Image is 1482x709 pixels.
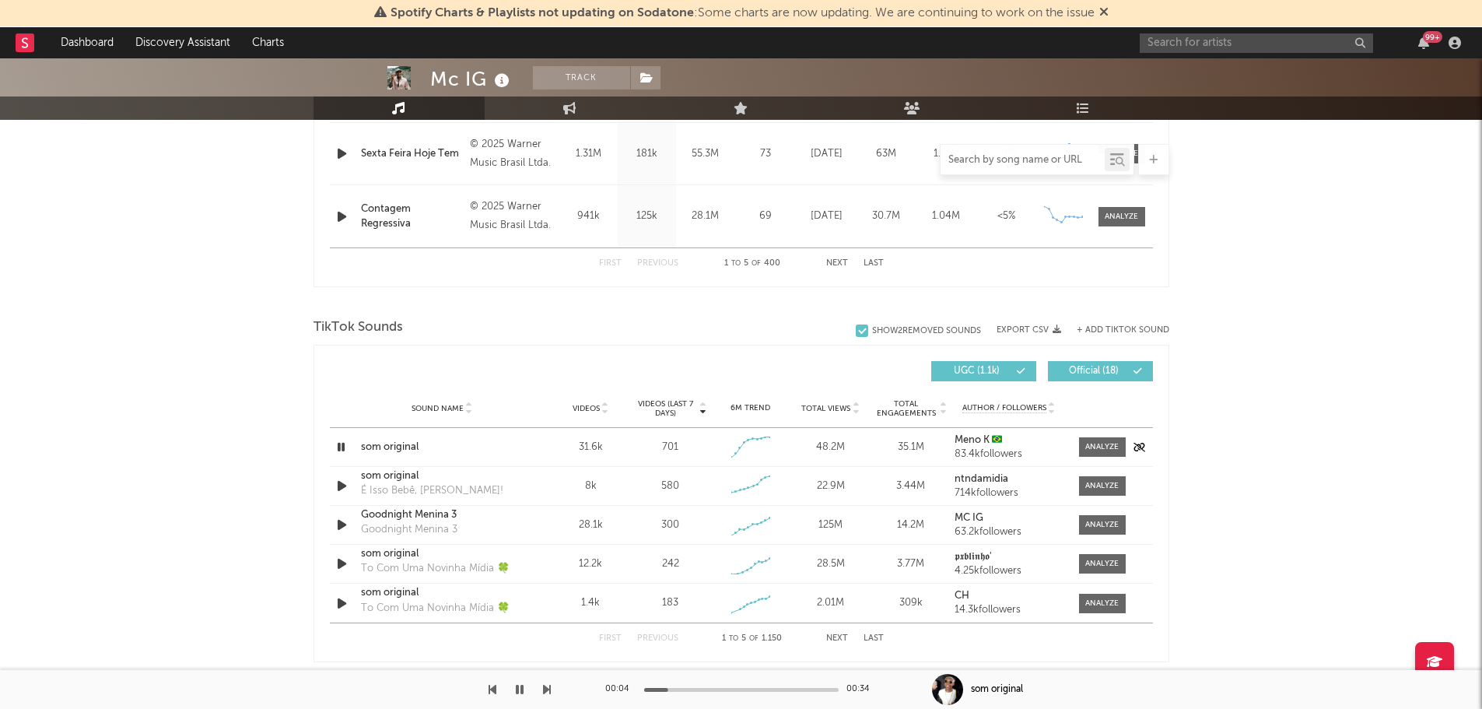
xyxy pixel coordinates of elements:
[801,209,853,224] div: [DATE]
[1048,361,1153,381] button: Official(18)
[955,591,1063,602] a: CH
[241,27,295,58] a: Charts
[920,209,972,224] div: 1.04M
[573,404,600,413] span: Videos
[874,518,947,533] div: 14.2M
[709,254,795,273] div: 1 5 400
[872,326,981,336] div: Show 2 Removed Sounds
[955,552,992,562] strong: 𝖕𝖝𝖇𝖑𝖎𝖓𝖍𝖔'
[361,522,457,538] div: Goodnight Menina 3
[955,527,1063,538] div: 63.2k followers
[738,209,793,224] div: 69
[1077,326,1169,335] button: + Add TikTok Sound
[1099,7,1109,19] span: Dismiss
[1140,33,1373,53] input: Search for artists
[955,513,1063,524] a: MC IG
[874,440,947,455] div: 35.1M
[50,27,124,58] a: Dashboard
[622,209,672,224] div: 125k
[874,595,947,611] div: 309k
[955,435,1002,445] strong: Meno K 🇧🇷
[662,440,678,455] div: 701
[955,566,1063,577] div: 4.25k followers
[955,449,1063,460] div: 83.4k followers
[752,260,761,267] span: of
[1061,326,1169,335] button: + Add TikTok Sound
[430,66,513,92] div: Mc IG
[931,361,1036,381] button: UGC(1.1k)
[1418,37,1429,49] button: 99+
[801,404,850,413] span: Total Views
[860,209,913,224] div: 30.7M
[555,556,627,572] div: 12.2k
[794,440,867,455] div: 48.2M
[941,154,1105,167] input: Search by song name or URL
[361,469,524,484] a: som original
[470,135,555,173] div: © 2025 Warner Music Brasil Ltda.
[794,518,867,533] div: 125M
[361,507,524,523] a: Goodnight Menina 3
[599,259,622,268] button: First
[826,259,848,268] button: Next
[846,680,878,699] div: 00:34
[794,556,867,572] div: 28.5M
[314,318,403,337] span: TikTok Sounds
[605,680,636,699] div: 00:04
[361,601,510,616] div: To Com Uma Novinha Mídia 🍀
[555,479,627,494] div: 8k
[391,7,694,19] span: Spotify Charts & Playlists not updating on Sodatone
[412,404,464,413] span: Sound Name
[955,552,1063,563] a: 𝖕𝖝𝖇𝖑𝖎𝖓𝖍𝖔'
[874,399,937,418] span: Total Engagements
[361,546,524,562] a: som original
[555,440,627,455] div: 31.6k
[714,402,787,414] div: 6M Trend
[729,635,738,642] span: to
[661,479,679,494] div: 580
[634,399,697,418] span: Videos (last 7 days)
[662,556,679,572] div: 242
[391,7,1095,19] span: : Some charts are now updating. We are continuing to work on the issue
[661,518,679,533] div: 300
[563,209,614,224] div: 941k
[864,259,884,268] button: Last
[864,634,884,643] button: Last
[955,435,1063,446] a: Meno K 🇧🇷
[749,635,759,642] span: of
[1423,31,1442,43] div: 99 +
[955,591,969,601] strong: CH
[826,634,848,643] button: Next
[980,209,1032,224] div: <5%
[361,561,510,577] div: To Com Uma Novinha Mídia 🍀
[955,474,1063,485] a: ntndamidia
[874,479,947,494] div: 3.44M
[680,209,730,224] div: 28.1M
[955,605,1063,616] div: 14.3k followers
[555,595,627,611] div: 1.4k
[955,488,1063,499] div: 714k followers
[361,585,524,601] a: som original
[709,630,795,648] div: 1 5 1.150
[533,66,630,90] button: Track
[955,474,1008,484] strong: ntndamidia
[1058,367,1130,376] span: Official ( 18 )
[361,483,503,499] div: É Isso Bebê, [PERSON_NAME]!
[637,634,678,643] button: Previous
[794,479,867,494] div: 22.9M
[361,202,463,232] a: Contagem Regressiva
[941,367,1013,376] span: UGC ( 1.1k )
[637,259,678,268] button: Previous
[361,440,524,455] a: som original
[124,27,241,58] a: Discovery Assistant
[962,403,1046,413] span: Author / Followers
[470,198,555,235] div: © 2025 Warner Music Brasil Ltda.
[874,556,947,572] div: 3.77M
[997,325,1061,335] button: Export CSV
[731,260,741,267] span: to
[599,634,622,643] button: First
